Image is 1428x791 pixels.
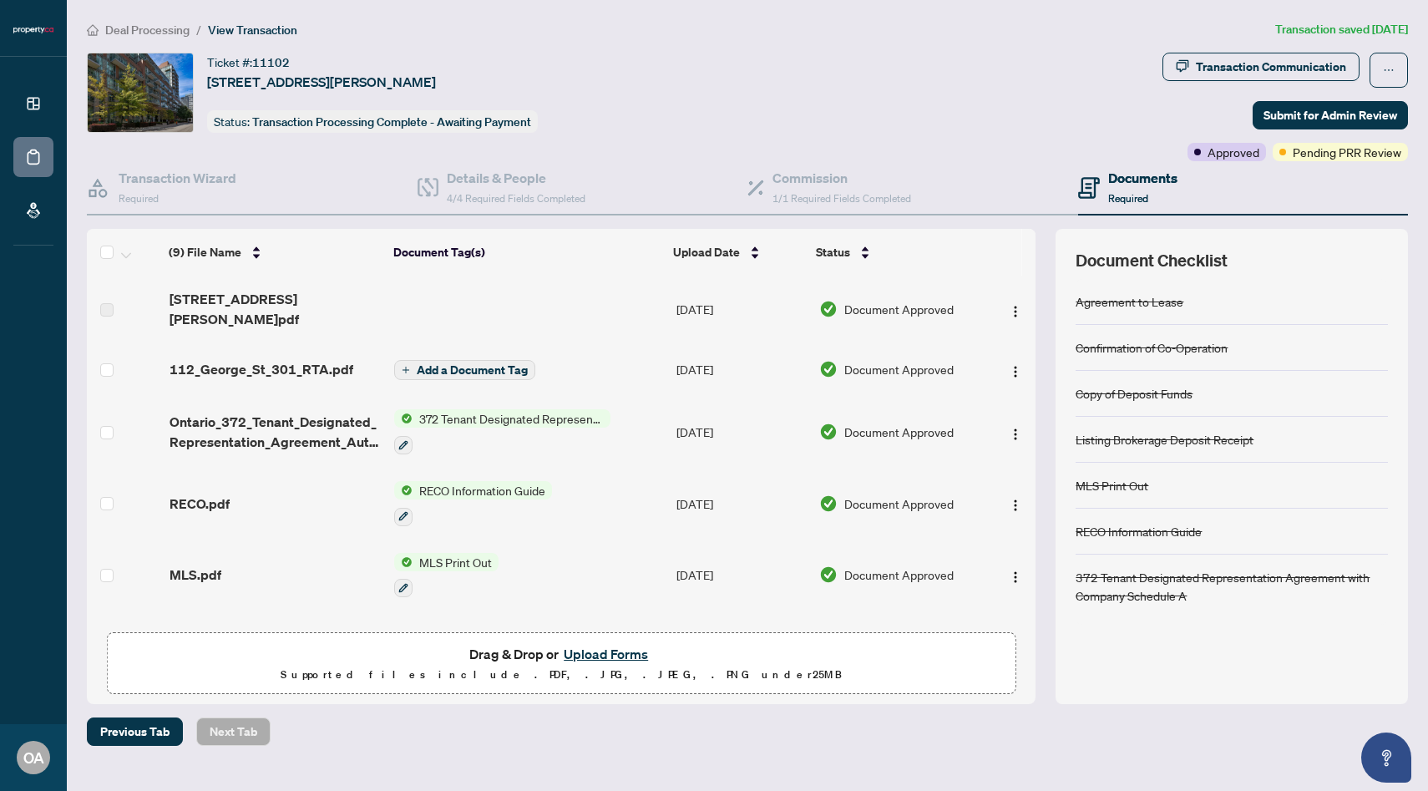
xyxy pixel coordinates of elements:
div: Agreement to Lease [1076,292,1183,311]
td: [DATE] [670,540,813,611]
img: Logo [1009,499,1022,512]
span: 11102 [252,55,290,70]
article: Transaction saved [DATE] [1275,20,1408,39]
span: ellipsis [1383,64,1395,76]
img: logo [13,25,53,35]
span: Status [816,243,850,261]
button: Logo [1002,296,1029,322]
button: Status IconRECO Information Guide [394,481,552,526]
span: (9) File Name [169,243,241,261]
img: Document Status [819,565,838,584]
span: Drag & Drop orUpload FormsSupported files include .PDF, .JPG, .JPEG, .PNG under25MB [108,633,1015,695]
h4: Transaction Wizard [119,168,236,188]
h4: Details & People [447,168,585,188]
td: [DATE] [670,276,813,342]
span: [STREET_ADDRESS][PERSON_NAME]pdf [170,289,382,329]
span: Approved [1208,143,1259,161]
div: Ticket #: [207,53,290,72]
p: Supported files include .PDF, .JPG, .JPEG, .PNG under 25 MB [118,665,1005,685]
img: Logo [1009,428,1022,441]
span: Required [1108,192,1148,205]
img: Logo [1009,570,1022,584]
span: Pending PRR Review [1293,143,1401,161]
button: Logo [1002,561,1029,588]
span: 372 Tenant Designated Representation Agreement with Company Schedule A [413,409,610,428]
button: Open asap [1361,733,1411,783]
span: Upload Date [673,243,740,261]
span: OA [23,746,44,769]
button: Logo [1002,490,1029,517]
span: RECO Information Guide [413,481,552,499]
th: Document Tag(s) [387,229,666,276]
span: MLS.pdf [170,565,221,585]
img: Document Status [819,494,838,513]
h4: Commission [772,168,911,188]
img: Status Icon [394,481,413,499]
td: [DATE] [670,468,813,540]
img: Status Icon [394,553,413,571]
img: Logo [1009,365,1022,378]
span: Document Approved [844,565,954,584]
button: Upload Forms [559,643,653,665]
div: Listing Brokerage Deposit Receipt [1076,430,1253,449]
img: Logo [1009,305,1022,318]
div: RECO Information Guide [1076,522,1202,540]
button: Status Icon372 Tenant Designated Representation Agreement with Company Schedule A [394,409,610,454]
img: Status Icon [394,409,413,428]
button: Submit for Admin Review [1253,101,1408,129]
img: Document Status [819,300,838,318]
div: Status: [207,110,538,133]
span: Required [119,192,159,205]
button: Transaction Communication [1162,53,1360,81]
span: RECO.pdf [170,494,230,514]
li: / [196,20,201,39]
button: Logo [1002,356,1029,383]
button: Logo [1002,418,1029,445]
span: Document Approved [844,360,954,378]
button: Status IconMLS Print Out [394,553,499,598]
span: 112_George_St_301_RTA.pdf [170,359,353,379]
span: Add a Document Tag [417,364,528,376]
span: View Transaction [208,23,297,38]
span: [STREET_ADDRESS][PERSON_NAME] [207,72,436,92]
img: IMG-C12400340_1.jpg [88,53,193,132]
span: Deal Processing [105,23,190,38]
button: Add a Document Tag [394,359,535,381]
img: Document Status [819,423,838,441]
span: 1/1 Required Fields Completed [772,192,911,205]
button: Next Tab [196,717,271,746]
h4: Documents [1108,168,1177,188]
td: [DATE] [670,611,813,682]
span: Document Approved [844,423,954,441]
div: MLS Print Out [1076,476,1148,494]
span: Previous Tab [100,718,170,745]
button: Add a Document Tag [394,360,535,380]
td: [DATE] [670,396,813,468]
span: home [87,24,99,36]
div: 372 Tenant Designated Representation Agreement with Company Schedule A [1076,568,1388,605]
span: Transaction Processing Complete - Awaiting Payment [252,114,531,129]
th: Status [809,229,982,276]
div: Copy of Deposit Funds [1076,384,1193,403]
img: Document Status [819,360,838,378]
span: Document Approved [844,300,954,318]
span: Submit for Admin Review [1263,102,1397,129]
th: (9) File Name [162,229,386,276]
span: Ontario_372_Tenant_Designated_Representation_Agreement_Authority_for_Lease_or_Purchase 1.pdf [170,412,382,452]
span: Drag & Drop or [469,643,653,665]
span: Document Checklist [1076,249,1228,272]
div: Confirmation of Co-Operation [1076,338,1228,357]
span: plus [402,366,410,374]
span: MLS Print Out [413,553,499,571]
td: [DATE] [670,342,813,396]
button: Previous Tab [87,717,183,746]
span: 4/4 Required Fields Completed [447,192,585,205]
div: Transaction Communication [1196,53,1346,80]
span: Document Approved [844,494,954,513]
th: Upload Date [666,229,809,276]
